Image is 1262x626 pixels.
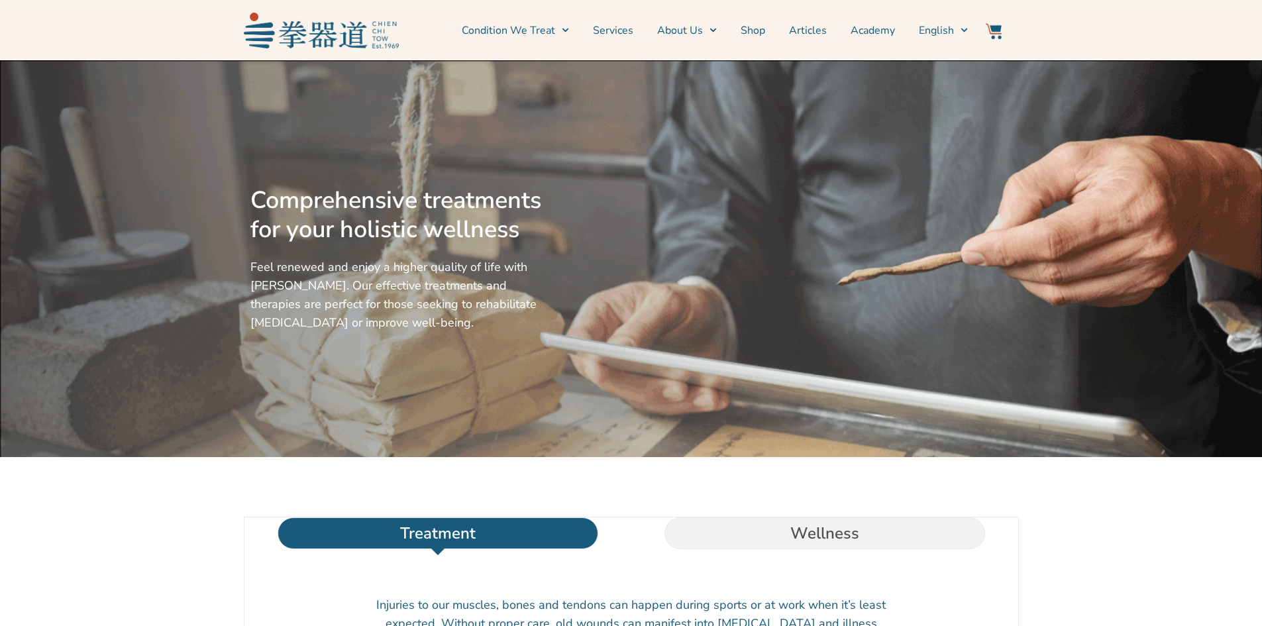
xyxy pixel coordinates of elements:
img: Website Icon-03 [986,23,1002,39]
a: Shop [741,14,765,47]
a: About Us [657,14,717,47]
h2: Comprehensive treatments for your holistic wellness [250,186,547,244]
a: Articles [789,14,827,47]
a: Condition We Treat [462,14,569,47]
a: Services [593,14,633,47]
a: Switch to English [919,14,968,47]
a: Academy [851,14,895,47]
p: Feel renewed and enjoy a higher quality of life with [PERSON_NAME]. Our effective treatments and ... [250,258,547,332]
span: English [919,23,954,38]
nav: Menu [405,14,969,47]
